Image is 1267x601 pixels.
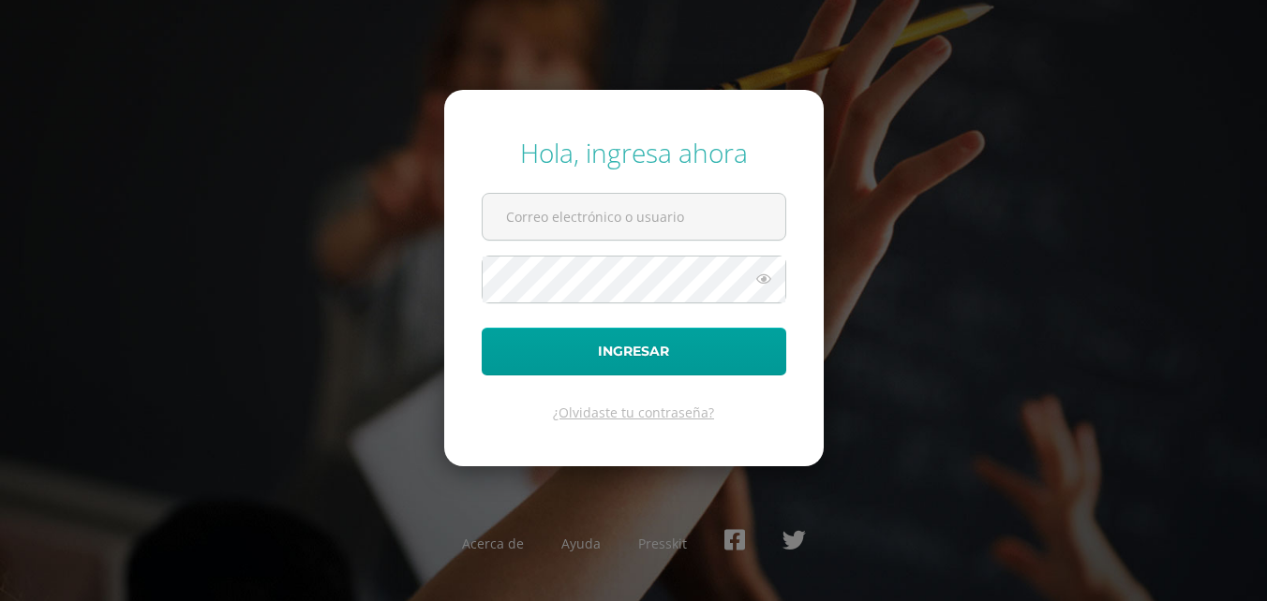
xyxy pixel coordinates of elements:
[483,194,785,240] input: Correo electrónico o usuario
[561,535,601,552] a: Ayuda
[482,328,786,375] button: Ingresar
[482,135,786,170] div: Hola, ingresa ahora
[638,535,687,552] a: Presskit
[553,403,714,421] a: ¿Olvidaste tu contraseña?
[462,535,524,552] a: Acerca de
